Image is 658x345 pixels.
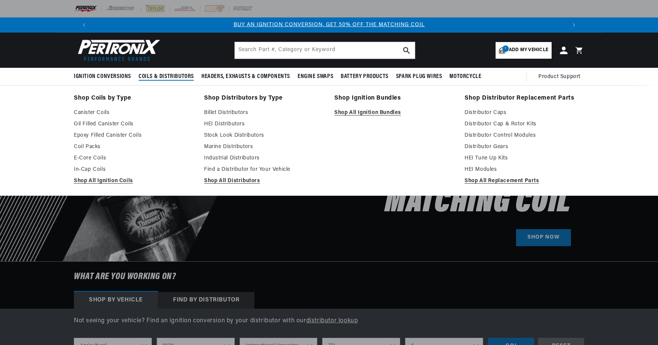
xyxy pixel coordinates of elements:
[465,154,584,163] a: HEI Tune Up Kits
[204,176,324,186] a: Shop All Distributors
[341,73,388,81] span: Battery Products
[74,176,193,186] a: Shop All Ignition Coils
[74,292,158,309] div: Shop by vehicle
[74,165,193,174] a: In-Cap Coils
[392,68,446,86] summary: Spark Plug Wires
[234,22,425,28] a: BUY AN IGNITION CONVERSION, GET 50% OFF THE MATCHING COIL
[306,318,358,324] a: distributor lookup
[139,73,194,81] span: Coils & Distributors
[334,93,454,104] a: Shop Ignition Bundles
[55,17,603,33] slideshow-component: Translation missing: en.sections.announcements.announcement_bar
[465,108,584,117] a: Distributor Caps
[74,316,584,326] p: Not seeing your vehicle? Find an ignition conversion by your distributor with our
[465,165,584,174] a: HEI Modules
[538,73,580,81] span: Product Support
[74,142,193,151] a: Coil Packs
[74,73,131,81] span: Ignition Conversions
[204,93,324,104] a: Shop Distributors by Type
[465,120,584,129] a: Distributor Cap & Rotor Kits
[135,68,198,86] summary: Coils & Distributors
[74,68,135,86] summary: Ignition Conversions
[465,142,584,151] a: Distributor Gears
[465,131,584,140] a: Distributor Control Modules
[496,42,552,59] a: 1Add my vehicle
[337,68,392,86] summary: Battery Products
[294,68,337,86] summary: Engine Swaps
[465,176,584,186] a: Shop All Replacement Parts
[449,73,481,81] span: Motorcycle
[465,93,584,104] a: Shop Distributor Replacement Parts
[74,154,193,163] a: E-Core Coils
[204,142,324,151] a: Marine Distributors
[92,21,566,29] div: 1 of 3
[55,262,603,292] h6: What are you working on?
[158,292,254,309] div: Find by Distributor
[204,165,324,174] a: Find a Distributor for Your Vehicle
[204,154,324,163] a: Industrial Distributors
[201,73,290,81] span: Headers, Exhausts & Components
[74,120,193,129] a: Oil Filled Canister Coils
[502,45,509,52] span: 1
[509,47,548,54] span: Add my vehicle
[74,108,193,117] a: Canister Coils
[74,37,161,63] img: Pertronix
[538,68,584,86] summary: Product Support
[74,131,193,140] a: Epoxy Filled Canister Coils
[396,73,442,81] span: Spark Plug Wires
[204,120,324,129] a: HEI Distributors
[516,229,571,246] a: SHOP NOW
[334,108,454,117] a: Shop All Ignition Bundles
[566,17,582,33] button: Translation missing: en.sections.announcements.next_announcement
[298,73,333,81] span: Engine Swaps
[74,93,193,104] a: Shop Coils by Type
[204,108,324,117] a: Billet Distributors
[92,21,566,29] div: Announcement
[398,42,415,59] button: search button
[446,68,485,86] summary: Motorcycle
[204,131,324,140] a: Stock Look Distributors
[247,108,571,217] h2: Buy an Ignition Conversion, Get 50% off the Matching Coil
[198,68,294,86] summary: Headers, Exhausts & Components
[76,17,92,33] button: Translation missing: en.sections.announcements.previous_announcement
[235,42,415,59] input: Search Part #, Category or Keyword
